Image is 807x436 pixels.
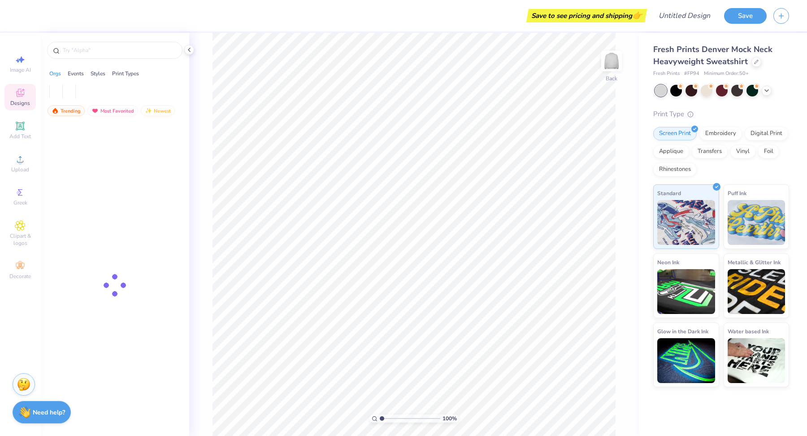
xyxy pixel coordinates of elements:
img: Puff Ink [728,200,785,245]
div: Transfers [692,145,728,158]
img: Standard [657,200,715,245]
span: Minimum Order: 50 + [704,70,749,78]
div: Foil [758,145,779,158]
div: Digital Print [745,127,788,140]
input: Untitled Design [651,7,717,25]
span: Clipart & logos [4,232,36,247]
input: Try "Alpha" [62,46,177,55]
img: most_fav.gif [91,108,99,114]
span: Fresh Prints [653,70,680,78]
div: Trending [48,105,85,116]
span: Metallic & Glitter Ink [728,257,781,267]
span: Glow in the Dark Ink [657,327,708,336]
div: Events [68,70,84,78]
span: Upload [11,166,29,173]
div: Applique [653,145,689,158]
img: Back [603,52,620,70]
span: Neon Ink [657,257,679,267]
img: Water based Ink [728,338,785,383]
div: Save to see pricing and shipping [529,9,645,22]
span: Add Text [9,133,31,140]
span: # FP94 [684,70,699,78]
button: Save [724,8,767,24]
span: Standard [657,188,681,198]
span: Greek [13,199,27,206]
div: Print Type [653,109,789,119]
div: Embroidery [699,127,742,140]
img: Metallic & Glitter Ink [728,269,785,314]
span: 100 % [443,414,457,423]
div: Vinyl [730,145,755,158]
strong: Need help? [33,408,65,417]
img: Glow in the Dark Ink [657,338,715,383]
div: Screen Print [653,127,697,140]
span: Fresh Prints Denver Mock Neck Heavyweight Sweatshirt [653,44,772,67]
div: Print Types [112,70,139,78]
div: Orgs [49,70,61,78]
img: trending.gif [52,108,59,114]
div: Rhinestones [653,163,697,176]
span: 👉 [632,10,642,21]
div: Back [606,74,617,83]
span: Image AI [10,66,31,74]
div: Styles [91,70,105,78]
div: Newest [141,105,175,116]
span: Designs [10,100,30,107]
span: Water based Ink [728,327,769,336]
img: Newest.gif [145,108,152,114]
div: Most Favorited [87,105,138,116]
img: Neon Ink [657,269,715,314]
span: Puff Ink [728,188,746,198]
span: Decorate [9,273,31,280]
